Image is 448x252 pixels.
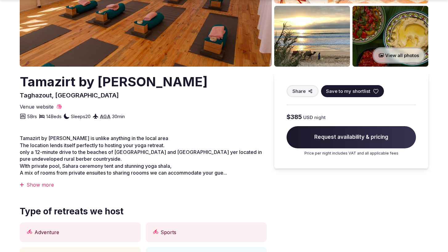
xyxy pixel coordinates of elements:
[71,113,91,120] span: Sleeps 20
[27,113,37,120] span: 5 Brs
[20,103,54,110] span: Venue website
[20,73,208,91] h2: Tamazirt by [PERSON_NAME]
[20,135,168,141] span: Tamazirt by [PERSON_NAME] is unlike anything in the local area
[274,6,350,67] img: Venue gallery photo
[46,113,62,120] span: 14 Beds
[352,6,428,67] img: Venue gallery photo
[20,170,227,176] span: A mix of rooms from private ensuites to sharing roooms we can accommodate your gue...
[326,88,370,94] span: Save to my shortlist
[20,205,124,217] span: Type of retreats we host
[303,114,313,121] span: USD
[287,85,319,97] button: Share
[20,92,119,99] span: Taghazout, [GEOGRAPHIC_DATA]
[287,151,416,156] p: Price per night includes VAT and all applicable fees
[100,114,111,119] a: AGA
[373,47,425,64] button: View all photos
[314,114,326,121] span: night
[112,113,125,120] span: 30 min
[287,113,302,121] span: $385
[287,126,416,148] span: Request availability & pricing
[292,88,306,94] span: Share
[20,142,165,148] span: The location lends itself perfectly to hosting your yoga retreat.
[20,181,267,188] div: Show more
[20,149,262,162] span: only a 12-minute drive to the beaches of [GEOGRAPHIC_DATA] and [GEOGRAPHIC_DATA] yer located in p...
[321,85,384,97] button: Save to my shortlist
[20,163,172,169] span: WIth private pool, Sahara ceremony tent and stunning yoga shala,
[20,103,62,110] a: Venue website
